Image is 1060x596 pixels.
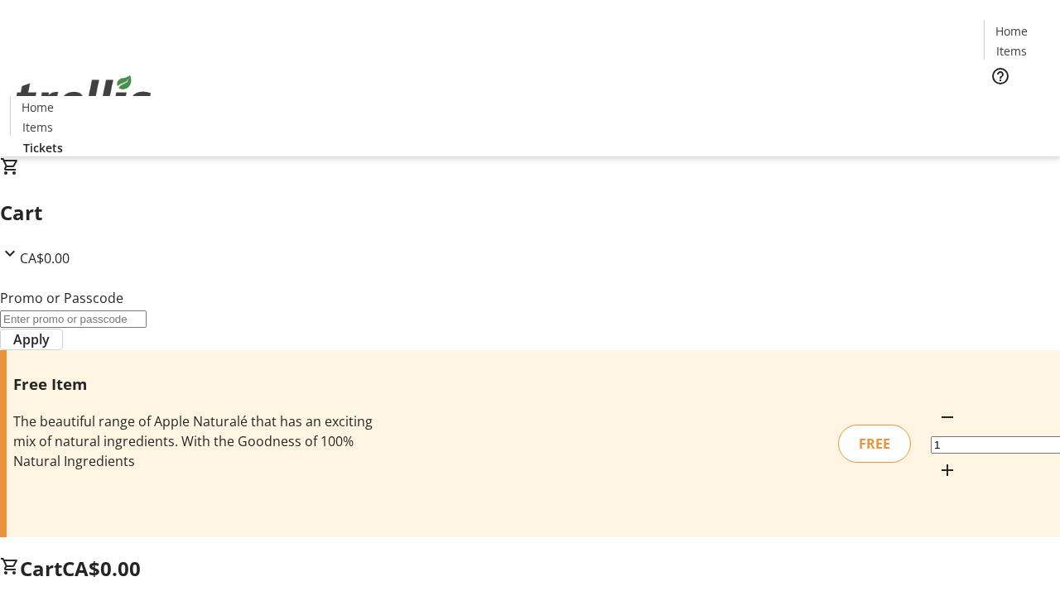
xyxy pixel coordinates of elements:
a: Tickets [984,96,1050,113]
button: Increment by one [931,454,964,487]
span: Items [996,42,1027,60]
span: CA$0.00 [20,249,70,267]
span: Apply [13,329,50,349]
div: The beautiful range of Apple Naturalé that has an exciting mix of natural ingredients. With the G... [13,411,375,471]
span: Tickets [997,96,1037,113]
img: Orient E2E Organization SdwJoS00mz's Logo [10,57,157,140]
a: Items [11,118,64,136]
div: FREE [838,425,911,463]
span: Tickets [23,139,63,156]
h3: Free Item [13,372,375,396]
a: Home [11,99,64,116]
a: Tickets [10,139,76,156]
span: CA$0.00 [62,555,141,582]
button: Decrement by one [931,401,964,434]
button: Help [984,60,1017,93]
span: Home [22,99,54,116]
a: Items [985,42,1038,60]
a: Home [985,22,1038,40]
span: Items [22,118,53,136]
span: Home [995,22,1028,40]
